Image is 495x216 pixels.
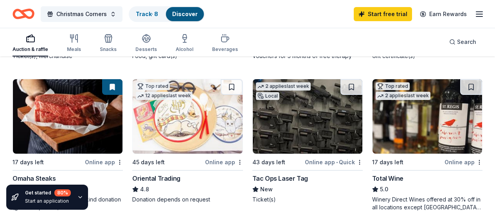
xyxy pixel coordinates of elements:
[212,31,238,56] button: Beverages
[372,174,403,183] div: Total Wine
[176,46,193,53] div: Alcohol
[136,82,170,90] div: Top rated
[372,158,403,167] div: 17 days left
[457,37,476,47] span: Search
[172,11,198,17] a: Discover
[256,92,279,100] div: Local
[13,31,48,56] button: Auction & raffle
[415,7,472,21] a: Earn Rewards
[56,9,107,19] span: Christmas Corners
[13,79,122,154] img: Image for Omaha Steaks
[136,11,158,17] a: Track· 8
[140,185,149,194] span: 4.8
[129,6,205,22] button: Track· 8Discover
[13,46,48,53] div: Auction & raffle
[380,185,388,194] span: 5.0
[260,185,273,194] span: New
[85,157,123,167] div: Online app
[136,92,193,100] div: 12 applies last week
[445,157,482,167] div: Online app
[443,34,482,50] button: Search
[67,46,81,53] div: Meals
[336,159,338,165] span: •
[132,158,165,167] div: 45 days left
[372,196,482,211] div: Winery Direct Wines offered at 30% off in all locations except [GEOGRAPHIC_DATA], [GEOGRAPHIC_DAT...
[54,189,71,196] div: 80 %
[100,31,117,56] button: Snacks
[132,174,180,183] div: Oriental Trading
[252,174,308,183] div: Tac Ops Laser Tag
[100,46,117,53] div: Snacks
[252,158,285,167] div: 43 days left
[205,157,243,167] div: Online app
[135,31,157,56] button: Desserts
[135,46,157,53] div: Desserts
[41,6,122,22] button: Christmas Corners
[13,5,34,23] a: Home
[176,31,193,56] button: Alcohol
[25,198,71,204] div: Start an application
[252,79,363,203] a: Image for Tac Ops Laser Tag2 applieslast weekLocal43 days leftOnline app•QuickTac Ops Laser TagNe...
[372,79,482,211] a: Image for Total WineTop rated2 applieslast week17 days leftOnline appTotal Wine5.0Winery Direct W...
[305,157,363,167] div: Online app Quick
[67,31,81,56] button: Meals
[252,196,363,203] div: Ticket(s)
[25,189,71,196] div: Get started
[13,158,44,167] div: 17 days left
[376,82,410,90] div: Top rated
[253,79,362,154] img: Image for Tac Ops Laser Tag
[133,79,242,154] img: Image for Oriental Trading
[354,7,412,21] a: Start free trial
[256,82,311,91] div: 2 applies last week
[132,79,243,203] a: Image for Oriental TradingTop rated12 applieslast week45 days leftOnline appOriental Trading4.8Do...
[373,79,482,154] img: Image for Total Wine
[212,46,238,53] div: Beverages
[13,174,56,183] div: Omaha Steaks
[376,92,430,100] div: 2 applies last week
[13,79,123,211] a: Image for Omaha Steaks 17 days leftOnline appOmaha Steaks5.0Monetary sponsorship or in-kind donat...
[132,196,243,203] div: Donation depends on request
